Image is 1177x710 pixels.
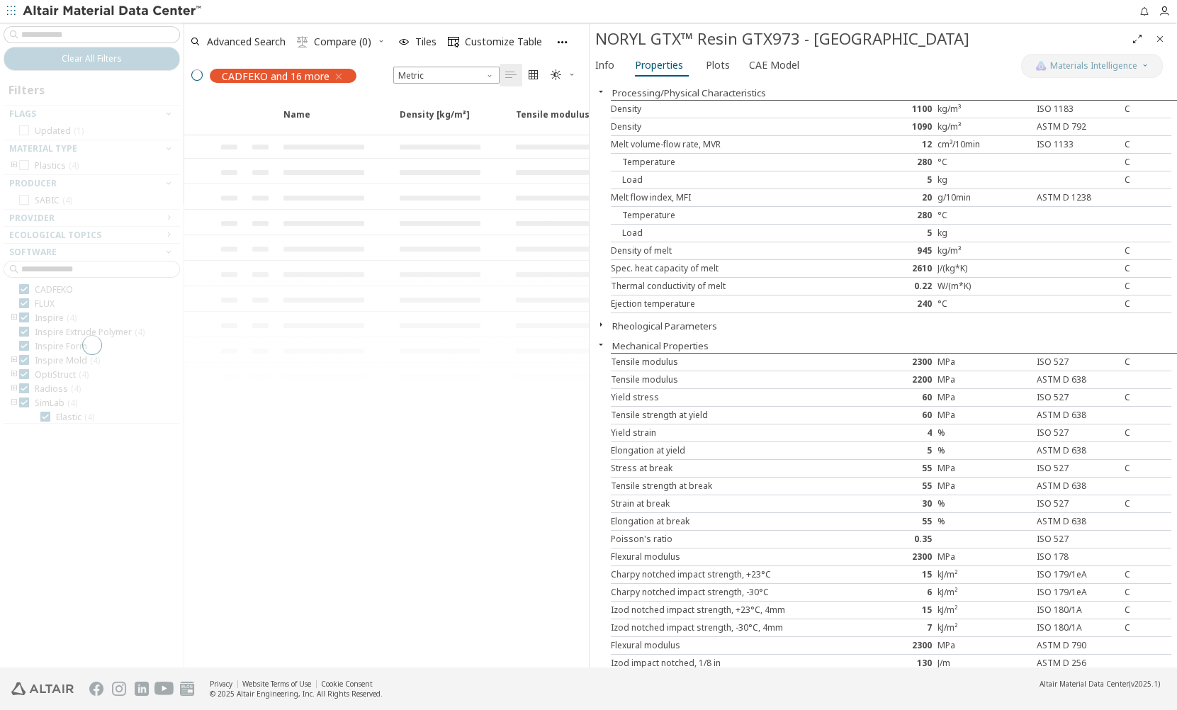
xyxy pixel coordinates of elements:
[844,534,937,545] div: 0.35
[222,69,330,82] span: CADFEKO and 16 more
[1125,587,1171,598] div: C
[505,69,517,81] i: 
[1125,245,1171,257] div: C
[611,463,845,474] div: Stress at break
[937,356,1031,368] div: MPa
[937,569,1031,580] div: kJ/m²
[23,4,203,18] img: Altair Material Data Center
[275,108,391,134] span: Name
[1031,604,1125,616] div: ISO 180/1A
[1125,498,1171,509] div: C
[611,445,845,456] div: Elongation at yield
[612,339,709,352] button: Mechanical Properties
[1031,551,1125,563] div: ISO 178
[507,108,624,134] span: Tensile modulus [MPa]
[314,37,371,47] span: Compare (0)
[611,281,845,292] div: Thermal conductivity of melt
[844,139,937,150] div: 12
[611,622,845,633] div: Izod notched impact strength, -30°C, 4mm
[1035,60,1047,72] img: AI Copilot
[937,157,1031,168] div: °C
[400,108,470,134] span: Density [kg/m³]
[595,54,614,77] span: Info
[321,679,373,689] a: Cookie Consent
[937,139,1031,150] div: cm³/10min
[1125,298,1171,310] div: C
[937,640,1031,651] div: MPa
[1125,604,1171,616] div: C
[516,108,617,134] span: Tensile modulus [MPa]
[1125,174,1171,186] div: C
[844,658,937,669] div: 130
[844,640,937,651] div: 2300
[937,374,1031,385] div: MPa
[415,37,437,47] span: Tiles
[937,263,1031,274] div: J/(kg*K)
[545,64,582,86] button: Theme
[611,374,845,385] div: Tensile modulus
[937,174,1031,186] div: kg
[528,69,539,81] i: 
[1031,569,1125,580] div: ISO 179/1eA
[1125,392,1171,403] div: C
[844,157,937,168] div: 280
[1031,622,1125,633] div: ISO 180/1A
[612,86,766,99] button: Processing/Physical Characteristics
[844,445,937,456] div: 5
[937,410,1031,421] div: MPa
[706,54,730,77] span: Plots
[937,463,1031,474] div: MPa
[500,64,522,86] button: Table View
[844,516,937,527] div: 55
[1125,356,1171,368] div: C
[1125,103,1171,115] div: C
[937,587,1031,598] div: kJ/m²
[611,139,845,150] div: Melt volume-flow rate, MVR
[611,604,845,616] div: Izod notched impact strength, +23°C, 4mm
[1125,157,1171,168] div: C
[844,298,937,310] div: 240
[611,192,845,203] div: Melt flow index, MFI
[611,263,845,274] div: Spec. heat capacity of melt
[1021,54,1163,78] button: AI CopilotMaterials Intelligence
[1040,679,1160,689] div: (v2025.1)
[611,103,845,115] div: Density
[611,569,845,580] div: Charpy notched impact strength, +23°C
[844,392,937,403] div: 60
[611,392,845,403] div: Yield stress
[1031,516,1125,527] div: ASTM D 638
[844,210,937,221] div: 280
[937,516,1031,527] div: %
[1031,356,1125,368] div: ISO 527
[937,622,1031,633] div: kJ/m²
[611,121,845,133] div: Density
[937,192,1031,203] div: g/10min
[1031,192,1125,203] div: ASTM D 1238
[1031,463,1125,474] div: ISO 527
[937,392,1031,403] div: MPa
[210,679,232,689] a: Privacy
[1125,622,1171,633] div: C
[611,498,845,509] div: Strain at break
[844,480,937,492] div: 55
[465,37,542,47] span: Customize Table
[213,108,244,134] span: Expand
[844,498,937,509] div: 30
[1125,139,1171,150] div: C
[937,210,1031,221] div: °C
[1031,480,1125,492] div: ASTM D 638
[844,463,937,474] div: 55
[1031,640,1125,651] div: ASTM D 790
[1149,28,1171,50] button: Close
[844,263,937,274] div: 2610
[844,551,937,563] div: 2300
[1031,427,1125,439] div: ISO 527
[611,410,845,421] div: Tensile strength at yield
[611,298,845,310] div: Ejection temperature
[242,679,311,689] a: Website Terms of Use
[844,569,937,580] div: 15
[937,227,1031,239] div: kg
[590,319,612,330] button: Close
[611,227,643,239] span: Load
[11,682,74,695] img: Altair Engineering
